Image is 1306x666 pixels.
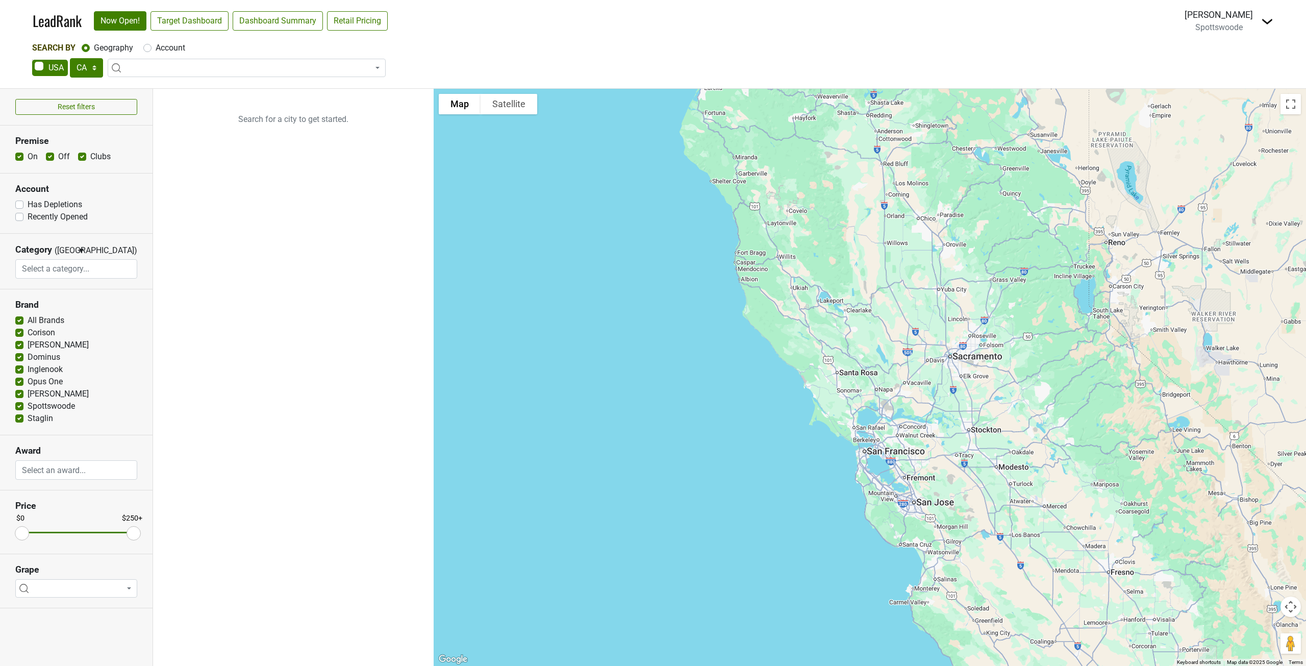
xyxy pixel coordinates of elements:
[15,501,137,511] h3: Price
[28,327,55,339] label: Corison
[28,351,60,363] label: Dominus
[16,259,137,279] input: Select a category...
[439,94,481,114] button: Show street map
[33,10,82,32] a: LeadRank
[15,300,137,310] h3: Brand
[15,244,52,255] h3: Category
[28,211,88,223] label: Recently Opened
[28,199,82,211] label: Has Depletions
[16,460,137,480] input: Select an award...
[436,653,470,666] img: Google
[150,11,229,31] a: Target Dashboard
[15,446,137,456] h3: Award
[15,136,137,146] h3: Premise
[90,151,111,163] label: Clubs
[1261,15,1273,28] img: Dropdown Menu
[1280,633,1301,654] button: Drag Pegman onto the map to open Street View
[15,99,137,115] button: Reset filters
[1280,597,1301,617] button: Map camera controls
[94,11,146,31] a: Now Open!
[15,564,137,575] h3: Grape
[1227,659,1283,665] span: Map data ©2025 Google
[1280,94,1301,114] button: Toggle fullscreen view
[32,43,76,53] span: Search By
[436,653,470,666] a: Open this area in Google Maps (opens a new window)
[28,376,63,388] label: Opus One
[28,388,89,400] label: [PERSON_NAME]
[15,184,137,194] h3: Account
[94,42,133,54] label: Geography
[1177,659,1221,666] button: Keyboard shortcuts
[55,244,75,259] span: ([GEOGRAPHIC_DATA])
[28,363,63,376] label: Inglenook
[28,339,89,351] label: [PERSON_NAME]
[156,42,185,54] label: Account
[122,513,142,525] div: $250+
[153,89,434,150] p: Search for a city to get started.
[28,412,53,425] label: Staglin
[1195,22,1243,32] span: Spottswoode
[16,513,24,525] div: $0
[28,400,75,412] label: Spottswoode
[1289,659,1303,665] a: Terms (opens in new tab)
[78,246,85,255] span: ▼
[28,314,64,327] label: All Brands
[28,151,38,163] label: On
[481,94,537,114] button: Show satellite imagery
[327,11,388,31] a: Retail Pricing
[1185,8,1253,21] div: [PERSON_NAME]
[233,11,323,31] a: Dashboard Summary
[58,151,70,163] label: Off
